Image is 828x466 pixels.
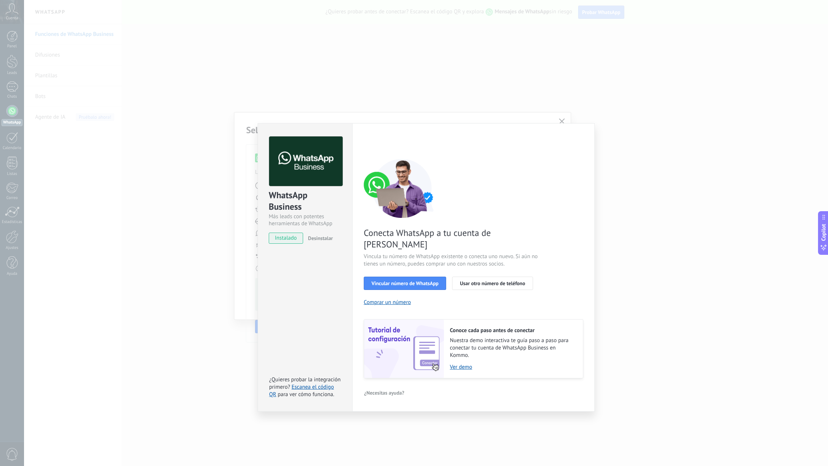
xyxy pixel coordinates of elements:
[364,277,446,290] button: Vincular número de WhatsApp
[364,159,441,218] img: connect number
[450,337,576,359] span: Nuestra demo interactiva te guía paso a paso para conectar tu cuenta de WhatsApp Business en Kommo.
[450,364,576,371] a: Ver demo
[269,213,342,227] div: Más leads con potentes herramientas de WhatsApp
[820,224,827,241] span: Copilot
[305,233,333,244] button: Desinstalar
[452,277,533,290] button: Usar otro número de teléfono
[269,384,334,398] a: Escanea el código QR
[269,233,303,244] span: instalado
[269,136,343,186] img: logo_main.png
[364,390,404,395] span: ¿Necesitas ayuda?
[371,281,438,286] span: Vincular número de WhatsApp
[450,327,576,334] h2: Conoce cada paso antes de conectar
[364,387,405,398] button: ¿Necesitas ayuda?
[364,299,411,306] button: Comprar un número
[460,281,525,286] span: Usar otro número de teléfono
[269,189,342,213] div: WhatsApp Business
[364,253,540,268] span: Vincula tu número de WhatsApp existente o conecta uno nuevo. Si aún no tienes un número, puedes c...
[278,391,334,398] span: para ver cómo funciona.
[308,235,333,242] span: Desinstalar
[364,227,540,250] span: Conecta WhatsApp a tu cuenta de [PERSON_NAME]
[269,376,341,391] span: ¿Quieres probar la integración primero?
